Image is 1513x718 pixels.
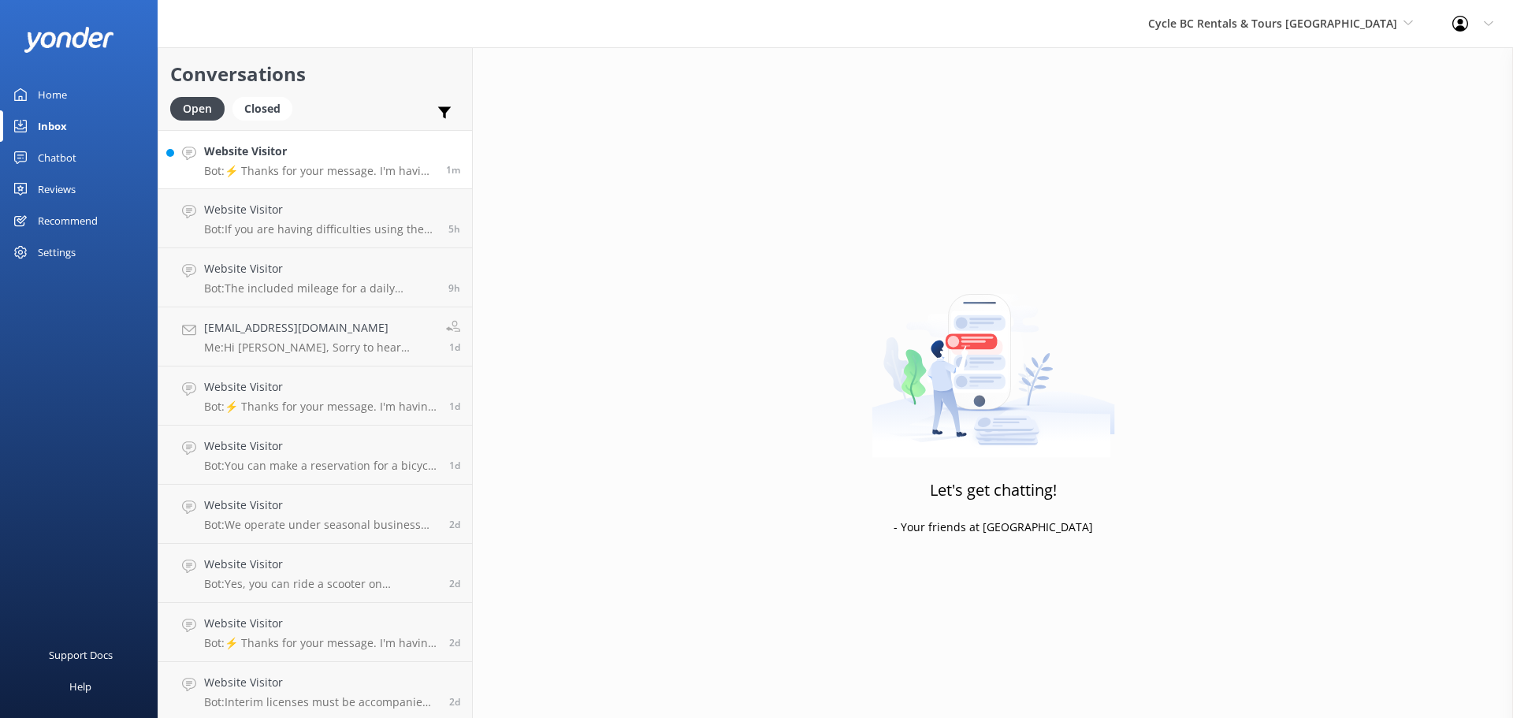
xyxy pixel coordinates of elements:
[204,577,437,591] p: Bot: Yes, you can ride a scooter on [PERSON_NAME][GEOGRAPHIC_DATA]. The [PERSON_NAME] Island Day ...
[204,615,437,632] h4: Website Visitor
[49,639,113,671] div: Support Docs
[158,603,472,662] a: Website VisitorBot:⚡ Thanks for your message. I'm having a difficult time finding the right answe...
[38,79,67,110] div: Home
[449,518,460,531] span: Aug 31 2025 05:40pm (UTC -07:00) America/Tijuana
[204,497,437,514] h4: Website Visitor
[204,459,437,473] p: Bot: You can make a reservation for a bicycle rental through our online booking system. Just clic...
[158,307,472,366] a: [EMAIL_ADDRESS][DOMAIN_NAME]Me:Hi [PERSON_NAME], Sorry to hear about the side stand switch, but g...
[38,110,67,142] div: Inbox
[449,459,460,472] span: Aug 31 2025 07:28pm (UTC -07:00) America/Tijuana
[449,695,460,709] span: Aug 30 2025 08:55pm (UTC -07:00) America/Tijuana
[69,671,91,702] div: Help
[170,99,232,117] a: Open
[24,27,114,53] img: yonder-white-logo.png
[38,205,98,236] div: Recommend
[894,519,1093,536] p: - Your friends at [GEOGRAPHIC_DATA]
[158,426,472,485] a: Website VisitorBot:You can make a reservation for a bicycle rental through our online booking sys...
[204,222,437,236] p: Bot: If you are having difficulties using the booking system, please contact us directly at [PHON...
[232,97,292,121] div: Closed
[1148,16,1397,31] span: Cycle BC Rentals & Tours [GEOGRAPHIC_DATA]
[204,319,434,337] h4: [EMAIL_ADDRESS][DOMAIN_NAME]
[170,97,225,121] div: Open
[449,400,460,413] span: Sep 01 2025 01:34pm (UTC -07:00) America/Tijuana
[204,378,437,396] h4: Website Visitor
[38,236,76,268] div: Settings
[449,636,460,649] span: Aug 31 2025 10:15am (UTC -07:00) America/Tijuana
[158,544,472,603] a: Website VisitorBot:Yes, you can ride a scooter on [PERSON_NAME][GEOGRAPHIC_DATA]. The [PERSON_NAM...
[204,143,434,160] h4: Website Visitor
[204,518,437,532] p: Bot: We operate under seasonal business hours, which vary throughout the year. For the most up-to...
[204,556,437,573] h4: Website Visitor
[446,163,460,177] span: Sep 02 2025 06:15pm (UTC -07:00) America/Tijuana
[158,485,472,544] a: Website VisitorBot:We operate under seasonal business hours, which vary throughout the year. For ...
[204,400,437,414] p: Bot: ⚡ Thanks for your message. I'm having a difficult time finding the right answer for you. Ple...
[158,366,472,426] a: Website VisitorBot:⚡ Thanks for your message. I'm having a difficult time finding the right answe...
[872,261,1115,458] img: artwork of a man stealing a conversation from at giant smartphone
[204,260,437,277] h4: Website Visitor
[204,437,437,455] h4: Website Visitor
[204,695,437,709] p: Bot: Interim licenses must be accompanied with valid government-issued photo ID. If you have both...
[204,281,437,296] p: Bot: The included mileage for a daily motorcycle rental is 300 km.
[38,173,76,205] div: Reviews
[232,99,300,117] a: Closed
[204,340,434,355] p: Me: Hi [PERSON_NAME], Sorry to hear about the side stand switch, but glad you managed to make it ...
[158,130,472,189] a: Website VisitorBot:⚡ Thanks for your message. I'm having a difficult time finding the right answe...
[449,577,460,590] span: Aug 31 2025 05:34pm (UTC -07:00) America/Tijuana
[204,636,437,650] p: Bot: ⚡ Thanks for your message. I'm having a difficult time finding the right answer for you. Ple...
[449,340,460,354] span: Sep 01 2025 03:47pm (UTC -07:00) America/Tijuana
[448,281,460,295] span: Sep 02 2025 09:17am (UTC -07:00) America/Tijuana
[170,59,460,89] h2: Conversations
[158,189,472,248] a: Website VisitorBot:If you are having difficulties using the booking system, please contact us dir...
[38,142,76,173] div: Chatbot
[448,222,460,236] span: Sep 02 2025 12:38pm (UTC -07:00) America/Tijuana
[930,478,1057,503] h3: Let's get chatting!
[204,674,437,691] h4: Website Visitor
[158,248,472,307] a: Website VisitorBot:The included mileage for a daily motorcycle rental is 300 km.9h
[204,201,437,218] h4: Website Visitor
[204,164,434,178] p: Bot: ⚡ Thanks for your message. I'm having a difficult time finding the right answer for you. Ple...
